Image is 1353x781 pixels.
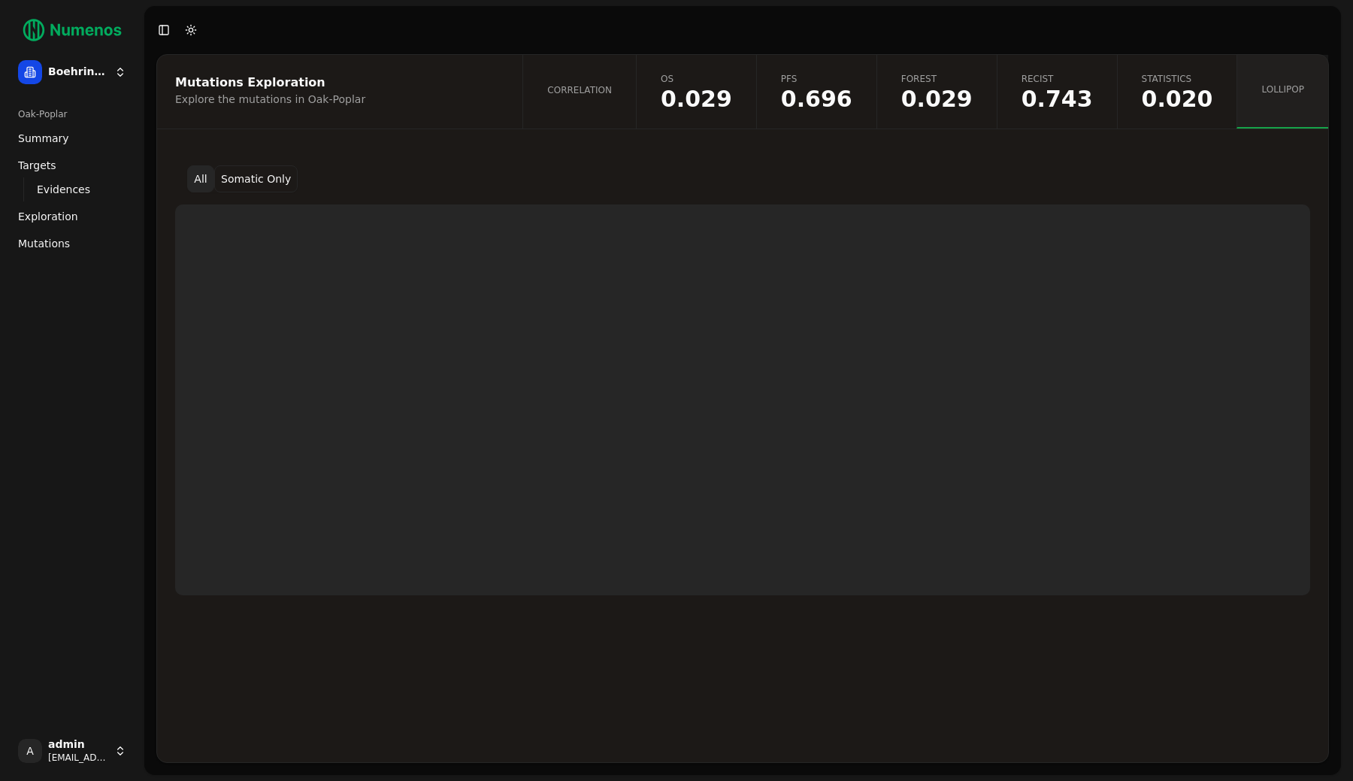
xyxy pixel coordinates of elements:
span: Correlation [547,84,612,96]
span: PFS [781,73,852,85]
span: Statistics [1142,73,1213,85]
span: Evidences [37,182,90,197]
span: 0.695544036009344 [781,88,852,110]
span: 0.029265264026706 [661,88,732,110]
button: Somatic Only [214,165,298,192]
a: Exploration [12,204,132,229]
span: Targets [18,158,56,173]
button: Toggle Sidebar [153,20,174,41]
a: Evidences [31,179,114,200]
button: Toggle Dark Mode [180,20,201,41]
a: Statistics0.020 [1117,55,1237,129]
span: 0.742606292509595 [1022,88,1093,110]
div: Mutations Exploration [175,77,500,89]
span: Exploration [18,209,78,224]
span: 0.029265264026706 [901,88,973,110]
span: Boehringer Ingelheim [48,65,108,79]
a: Summary [12,126,132,150]
a: PFS0.696 [756,55,876,129]
span: [EMAIL_ADDRESS] [48,752,108,764]
div: Explore the mutations in Oak-Poplar [175,92,500,107]
a: OS0.029 [636,55,756,129]
button: All [187,165,214,192]
img: Numenos [12,12,132,48]
div: Oak-Poplar [12,102,132,126]
span: Summary [18,131,69,146]
span: Lollipop [1261,83,1304,95]
button: Boehringer Ingelheim [12,54,132,90]
span: Forest [901,73,973,85]
span: A [18,739,42,763]
a: Forest0.029 [876,55,997,129]
a: Recist0.743 [997,55,1117,129]
a: Mutations [12,232,132,256]
span: OS [661,73,732,85]
button: Aadmin[EMAIL_ADDRESS] [12,733,132,769]
span: Recist [1022,73,1093,85]
a: Lollipop [1236,55,1328,129]
span: Mutations [18,236,70,251]
a: Targets [12,153,132,177]
span: 0.0199 [1142,88,1213,110]
span: admin [48,738,108,752]
a: Correlation [522,55,636,129]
